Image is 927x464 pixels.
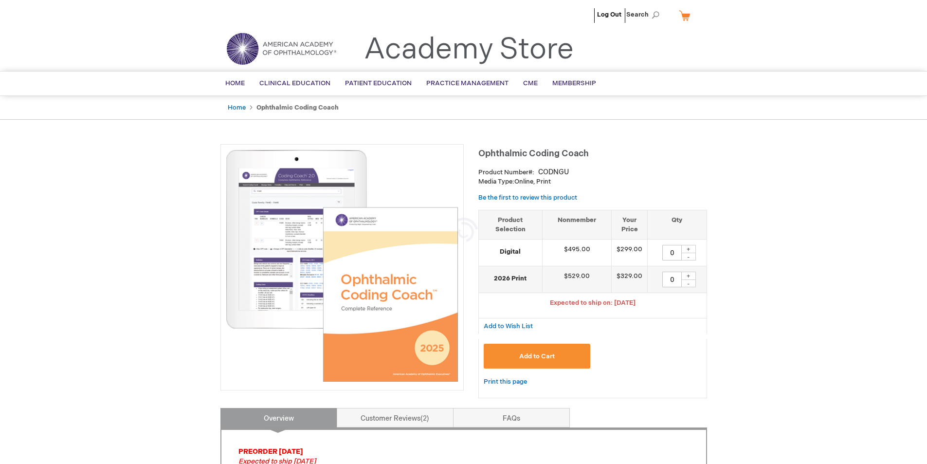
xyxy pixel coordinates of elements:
td: $495.00 [542,240,612,266]
img: Ophthalmic Coding Coach [226,149,458,382]
strong: Ophthalmic Coding Coach [256,104,339,111]
span: Expected to ship on: [DATE] [550,299,636,307]
a: Print this page [484,376,527,388]
button: Add to Cart [484,344,591,369]
p: Online, Print [478,177,707,186]
input: Qty [662,272,682,287]
span: Clinical Education [259,79,330,87]
th: Qty [648,210,707,239]
strong: Media Type: [478,178,514,186]
div: - [681,253,696,260]
th: Product Selection [479,210,543,239]
span: Ophthalmic Coding Coach [478,148,589,159]
a: Customer Reviews2 [337,408,454,427]
a: Log Out [597,11,621,19]
th: Nonmember [542,210,612,239]
input: Qty [662,245,682,260]
strong: Digital [484,247,537,257]
span: Add to Cart [519,353,555,360]
span: Home [225,79,245,87]
div: + [681,245,696,253]
span: Practice Management [426,79,509,87]
strong: 2026 Print [484,274,537,283]
a: FAQs [453,408,570,427]
td: $529.00 [542,266,612,293]
a: Home [228,104,246,111]
a: Academy Store [364,32,574,67]
strong: PREORDER [DATE] [238,447,303,456]
div: CODNGU [538,167,569,177]
span: Membership [552,79,596,87]
span: 2 [420,414,429,423]
span: Patient Education [345,79,412,87]
td: $299.00 [612,240,648,266]
div: - [681,279,696,287]
div: + [681,272,696,280]
span: Search [626,5,663,24]
td: $329.00 [612,266,648,293]
a: Overview [220,408,337,427]
a: Add to Wish List [484,322,533,330]
th: Your Price [612,210,648,239]
strong: Product Number [478,168,534,176]
span: CME [523,79,538,87]
a: Be the first to review this product [478,194,577,202]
